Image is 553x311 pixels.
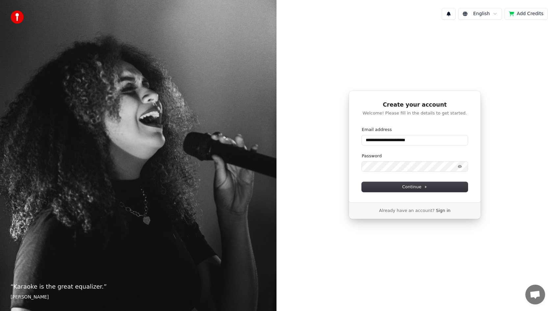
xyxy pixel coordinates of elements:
a: Open chat [525,285,545,304]
button: Add Credits [505,8,548,20]
h1: Create your account [362,101,468,109]
button: Show password [453,163,466,170]
button: Continue [362,182,468,192]
p: “ Karaoke is the great equalizer. ” [11,282,266,291]
label: Password [362,153,382,159]
footer: [PERSON_NAME] [11,294,266,300]
label: Email address [362,127,392,133]
p: Welcome! Please fill in the details to get started. [362,110,468,116]
a: Sign in [436,208,450,214]
img: youka [11,11,24,24]
span: Continue [402,184,427,190]
span: Already have an account? [379,208,434,214]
